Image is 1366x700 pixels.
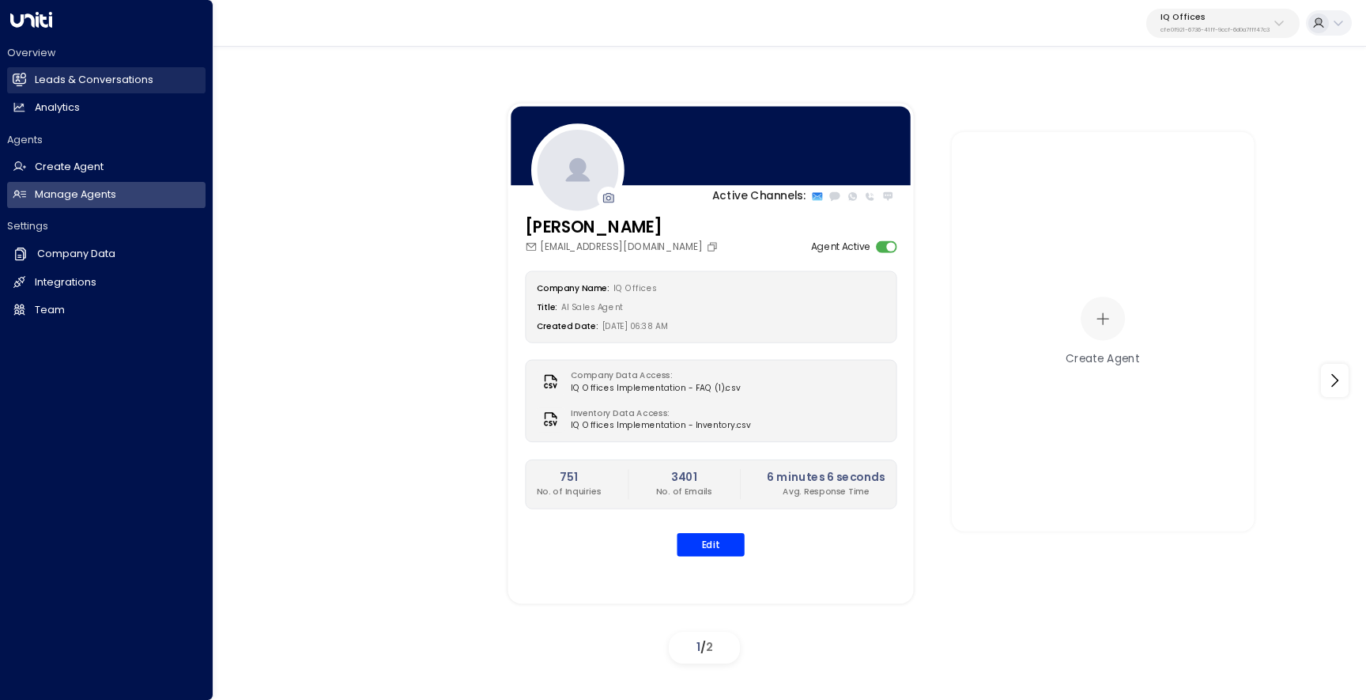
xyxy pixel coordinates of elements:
h2: Team [35,303,65,318]
h3: [PERSON_NAME] [525,216,721,240]
div: / [669,632,740,664]
span: AI Sales Agent [561,302,623,313]
p: No. of Emails [656,486,712,498]
button: IQ Officescfe0f921-6736-41ff-9ccf-6d0a7fff47c3 [1146,9,1300,38]
a: Leads & Conversations [7,67,206,93]
p: cfe0f921-6736-41ff-9ccf-6d0a7fff47c3 [1160,27,1270,33]
span: [DATE] 06:38 AM [602,321,669,332]
span: IQ Offices Implementation - Inventory.csv [571,420,751,432]
p: IQ Offices [1160,13,1270,22]
h2: Analytics [35,100,80,115]
label: Inventory Data Access: [571,408,744,420]
a: Manage Agents [7,182,206,208]
h2: Manage Agents [35,187,116,202]
button: Copy [706,241,721,253]
label: Company Name: [537,283,609,294]
button: Edit [677,533,745,557]
a: Integrations [7,270,206,296]
label: Agent Active [811,240,871,255]
h2: Integrations [35,275,96,290]
h2: 3401 [656,470,712,486]
div: [EMAIL_ADDRESS][DOMAIN_NAME] [525,240,721,255]
p: Active Channels: [712,189,806,206]
h2: Overview [7,46,206,60]
h2: Create Agent [35,160,104,175]
span: 2 [706,639,713,655]
a: Create Agent [7,154,206,180]
div: Create Agent [1066,350,1140,367]
a: Team [7,297,206,324]
span: IQ Offices Implementation - FAQ (1).csv [571,383,741,395]
h2: Settings [7,219,206,233]
label: Title: [537,302,558,313]
a: Company Data [7,240,206,267]
h2: Agents [7,133,206,147]
p: Avg. Response Time [767,486,885,498]
h2: 6 minutes 6 seconds [767,470,885,486]
a: Analytics [7,95,206,121]
h2: Company Data [37,247,115,262]
h2: Leads & Conversations [35,73,153,88]
h2: 751 [537,470,602,486]
span: IQ Offices [613,283,657,294]
label: Company Data Access: [571,370,734,382]
span: 1 [696,639,700,655]
label: Created Date: [537,321,598,332]
p: No. of Inquiries [537,486,602,498]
